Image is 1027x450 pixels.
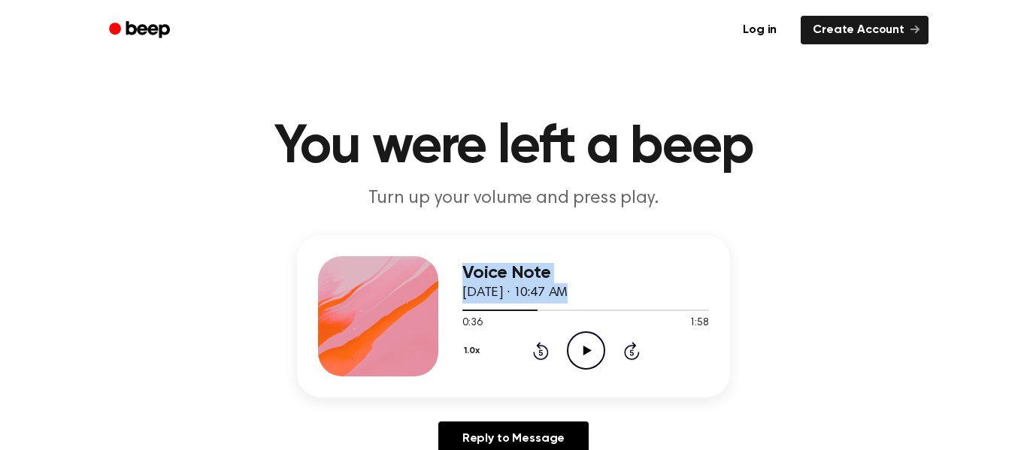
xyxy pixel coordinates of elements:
a: Beep [98,16,183,45]
span: [DATE] · 10:47 AM [462,286,568,300]
button: 1.0x [462,338,485,364]
a: Log in [728,13,792,47]
span: 0:36 [462,316,482,331]
span: 1:58 [689,316,709,331]
h1: You were left a beep [129,120,898,174]
p: Turn up your volume and press play. [225,186,802,211]
h3: Voice Note [462,263,709,283]
a: Create Account [801,16,929,44]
